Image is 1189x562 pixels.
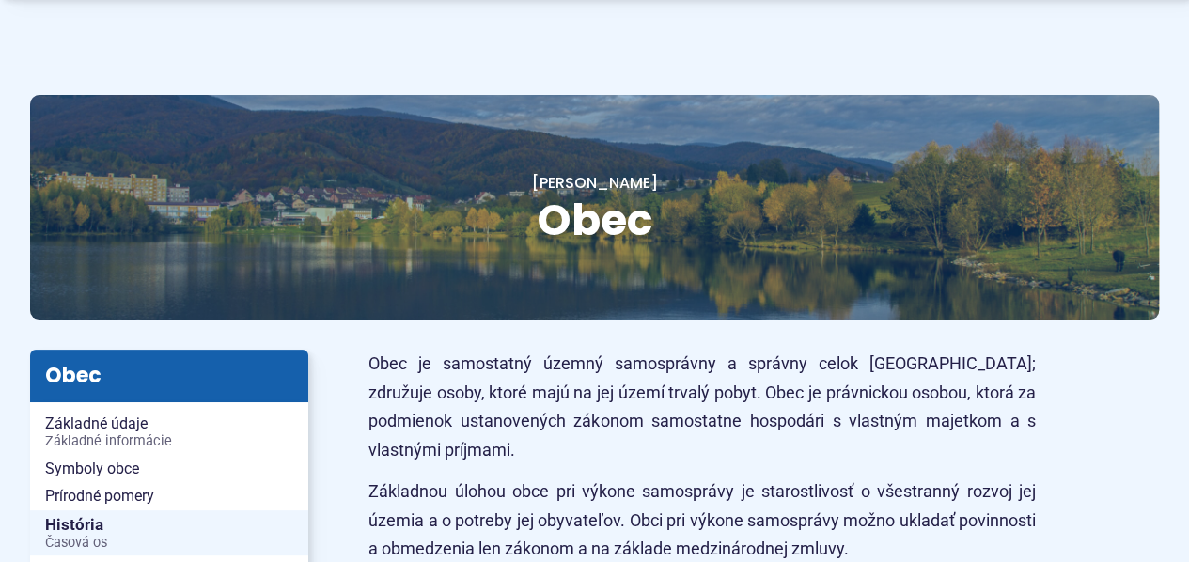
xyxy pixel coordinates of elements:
a: HistóriaČasová os [30,510,308,556]
p: Obec je samostatný územný samosprávny a správny celok [GEOGRAPHIC_DATA]; združuje osoby, ktoré ma... [368,350,1036,464]
a: Prírodné pomery [30,482,308,510]
span: Základné informácie [45,434,293,449]
a: Symboly obce [30,455,308,483]
span: História [45,510,293,556]
span: Prírodné pomery [45,482,293,510]
span: Časová os [45,536,293,551]
a: [PERSON_NAME] [532,172,658,194]
span: Obec [537,190,653,250]
a: Základné údajeZákladné informácie [30,410,308,454]
h3: Obec [30,350,308,402]
span: Základné údaje [45,410,293,454]
span: Symboly obce [45,455,293,483]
